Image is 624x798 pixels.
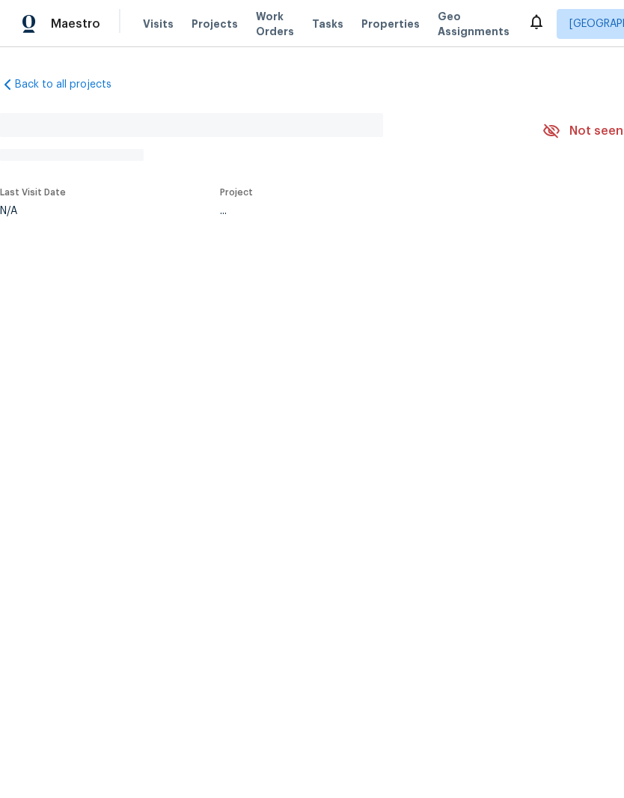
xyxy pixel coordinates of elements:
[220,206,507,216] div: ...
[143,16,174,31] span: Visits
[256,9,294,39] span: Work Orders
[51,16,100,31] span: Maestro
[438,9,510,39] span: Geo Assignments
[220,188,253,197] span: Project
[312,19,343,29] span: Tasks
[361,16,420,31] span: Properties
[192,16,238,31] span: Projects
